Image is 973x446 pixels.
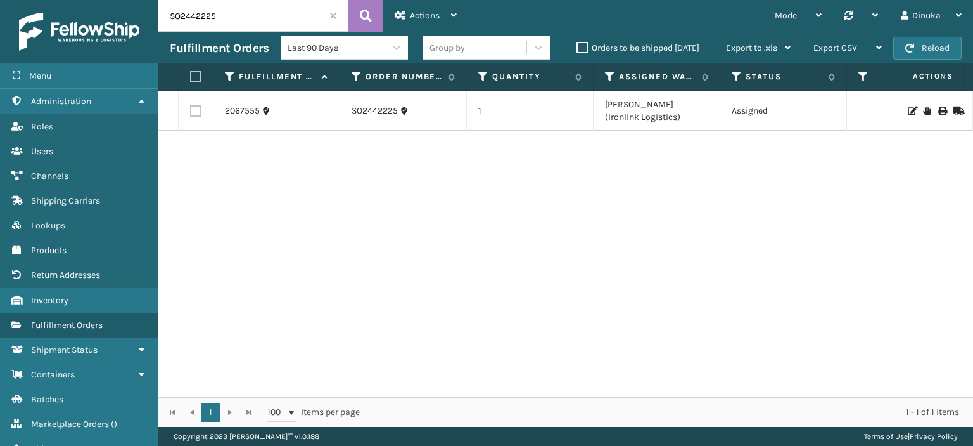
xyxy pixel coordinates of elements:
[576,43,699,53] label: Orders to be shipped [DATE]
[467,91,594,131] td: 1
[775,10,797,21] span: Mode
[31,419,109,430] span: Marketplace Orders
[31,195,100,206] span: Shipping Carriers
[31,146,53,157] span: Users
[225,105,260,117] a: 2067555
[908,107,915,115] i: Edit
[19,13,139,51] img: logo
[267,406,286,419] span: 100
[31,295,68,306] span: Inventory
[873,66,961,87] span: Actions
[31,270,100,280] span: Return Addresses
[923,107,931,115] i: On Hold
[111,419,117,430] span: ( )
[366,71,442,82] label: Order Number
[31,96,91,107] span: Administration
[31,344,98,355] span: Shipment Status
[29,70,51,81] span: Menu
[267,403,360,422] span: items per page
[726,43,777,53] span: Export to .xls
[201,403,220,422] a: 1
[31,121,53,132] span: Roles
[31,171,68,181] span: Channels
[378,406,959,419] div: 1 - 1 of 1 items
[239,71,315,82] label: Fulfillment Order Id
[352,105,398,117] a: SO2442225
[619,71,696,82] label: Assigned Warehouse
[893,37,962,60] button: Reload
[429,41,465,55] div: Group by
[864,432,908,441] a: Terms of Use
[31,320,103,331] span: Fulfillment Orders
[288,41,386,55] div: Last 90 Days
[170,41,269,56] h3: Fulfillment Orders
[492,71,569,82] label: Quantity
[746,71,822,82] label: Status
[31,245,67,256] span: Products
[910,432,958,441] a: Privacy Policy
[31,394,63,405] span: Batches
[864,427,958,446] div: |
[31,369,75,380] span: Containers
[813,43,857,53] span: Export CSV
[594,91,720,131] td: [PERSON_NAME] (Ironlink Logistics)
[938,107,946,115] i: Print BOL
[720,91,847,131] td: Assigned
[410,10,440,21] span: Actions
[953,107,961,115] i: Mark as Shipped
[31,220,65,231] span: Lookups
[174,427,319,446] p: Copyright 2023 [PERSON_NAME]™ v 1.0.188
